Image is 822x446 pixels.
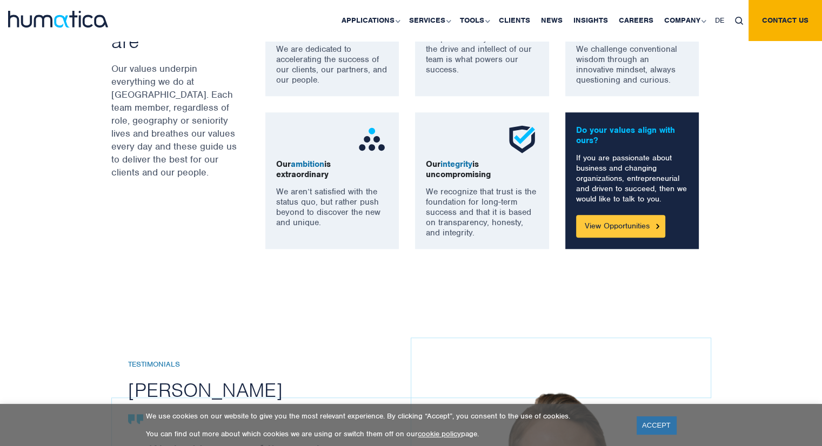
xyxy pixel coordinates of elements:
[276,159,389,180] p: Our is extraordinary
[276,187,389,228] p: We aren’t satisfied with the status quo, but rather push beyond to discover the new and unique.
[576,153,689,204] p: If you are passionate about business and changing organizations, entrepreneurial and driven to su...
[146,411,623,421] p: We use cookies on our website to give you the most relevant experience. By clicking “Accept”, you...
[715,16,724,25] span: DE
[576,215,665,238] a: View Opportunities
[8,11,108,28] img: logo
[576,125,689,146] p: Do your values align with ours?
[576,44,689,85] p: We challenge conventional wisdom through an innovative mindset, always questioning and curious.
[418,429,461,438] a: cookie policy
[146,429,623,438] p: You can find out more about which cookies we are using or switch them off on our page.
[128,377,427,402] h2: [PERSON_NAME]
[440,159,472,170] span: integrity
[426,159,538,180] p: Our is uncompromising
[128,360,427,369] h6: Testimonials
[426,187,538,238] p: We recognize that trust is the foundation for long-term success and that it is based on transpare...
[291,159,324,170] span: ambition
[637,416,676,434] a: ACCEPT
[356,123,388,156] img: ico
[656,224,659,228] img: Button
[735,17,743,25] img: search_icon
[426,34,538,75] p: We passionately believe that the drive and intellect of our team is what powers our success.
[276,44,389,85] p: We are dedicated to accelerating the success of our clients, our partners, and our people.
[111,62,238,179] p: Our values underpin everything we do at [GEOGRAPHIC_DATA]. Each team member, regardless of role, ...
[506,123,538,156] img: ico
